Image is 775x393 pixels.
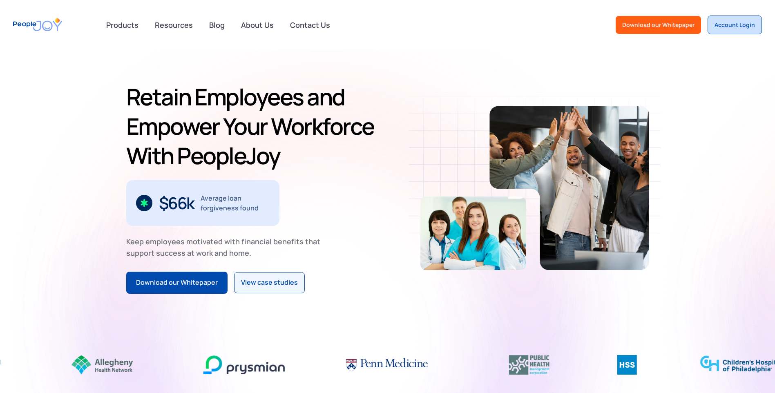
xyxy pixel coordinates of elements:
[420,196,526,270] img: Retain-Employees-PeopleJoy
[126,236,327,259] div: Keep employees motivated with financial benefits that support success at work and home.
[101,17,143,33] div: Products
[13,13,62,36] a: home
[204,16,230,34] a: Blog
[708,16,762,34] a: Account Login
[489,106,649,270] img: Retain-Employees-PeopleJoy
[150,16,198,34] a: Resources
[285,16,335,34] a: Contact Us
[201,193,270,213] div: Average loan forgiveness found
[136,277,218,288] div: Download our Whitepaper
[715,21,755,29] div: Account Login
[126,180,279,226] div: 2 / 3
[126,272,228,294] a: Download our Whitepaper
[622,21,695,29] div: Download our Whitepaper
[236,16,279,34] a: About Us
[159,196,194,210] div: $66k
[241,277,298,288] div: View case studies
[126,82,384,170] h1: Retain Employees and Empower Your Workforce With PeopleJoy
[616,16,701,34] a: Download our Whitepaper
[234,272,305,293] a: View case studies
